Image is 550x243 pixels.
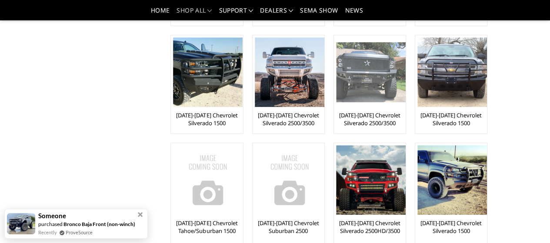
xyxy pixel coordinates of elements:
[219,7,253,20] a: Support
[7,213,35,234] img: provesource social proof notification image
[173,111,240,127] a: [DATE]-[DATE] Chevrolet Silverado 1500
[173,219,240,235] a: [DATE]-[DATE] Chevrolet Tahoe/Suburban 1500
[173,145,243,215] img: No Image
[255,145,322,215] a: No Image
[336,111,403,127] a: [DATE]-[DATE] Chevrolet Silverado 2500/3500
[255,111,322,127] a: [DATE]-[DATE] Chevrolet Silverado 2500/3500
[255,219,322,235] a: [DATE]-[DATE] Chevrolet Suburban 2500
[417,111,485,127] a: [DATE]-[DATE] Chevrolet Silverado 1500
[336,219,403,235] a: [DATE]-[DATE] Chevrolet Silverado 2500HD/3500
[300,7,338,20] a: SEMA Show
[38,212,66,220] span: Someone
[177,7,212,20] a: shop all
[260,7,293,20] a: Dealers
[255,145,324,215] img: No Image
[66,230,93,235] a: ProveSource
[417,219,485,235] a: [DATE]-[DATE] Chevrolet Silverado 1500
[38,229,57,236] span: Recently
[38,221,63,227] span: purchased
[151,7,170,20] a: Home
[345,7,363,20] a: News
[63,221,135,227] a: Bronco Baja Front (non-winch)
[173,145,240,215] a: No Image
